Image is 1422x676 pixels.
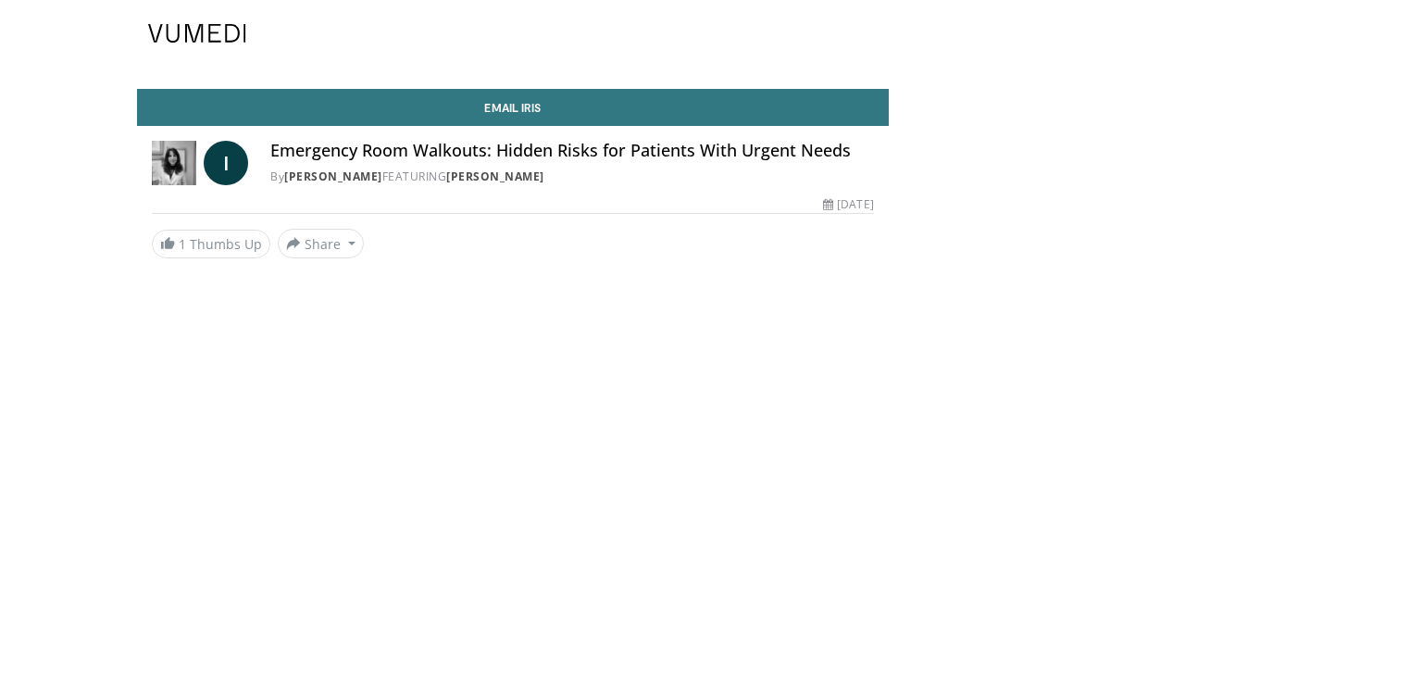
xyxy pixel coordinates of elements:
a: [PERSON_NAME] [284,169,382,184]
button: Share [278,229,364,258]
div: By FEATURING [270,169,874,185]
a: [PERSON_NAME] [446,169,544,184]
img: Dr. Iris Gorfinkel [152,141,196,185]
a: I [204,141,248,185]
h4: Emergency Room Walkouts: Hidden Risks for Patients With Urgent Needs [270,141,874,161]
img: VuMedi Logo [148,24,246,43]
a: Email Iris [137,89,889,126]
a: 1 Thumbs Up [152,230,270,258]
span: 1 [179,235,186,253]
div: [DATE] [823,196,873,213]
